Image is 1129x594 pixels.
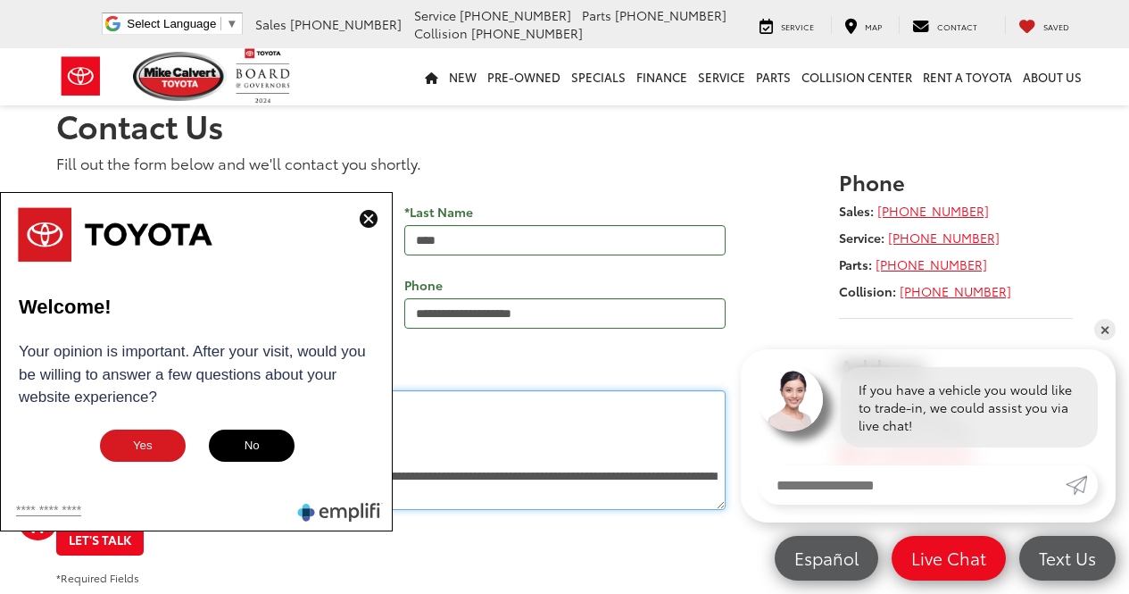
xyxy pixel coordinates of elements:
[917,48,1017,105] a: Rent a Toyota
[1066,465,1098,505] a: Submit
[865,21,882,32] span: Map
[56,570,139,585] small: *Required Fields
[892,536,1006,581] a: Live Chat
[900,282,1011,300] a: [PHONE_NUMBER]
[841,367,1098,448] div: If you have a vehicle you would like to trade-in, we could assist you via live chat!
[56,107,1074,143] h1: Contact Us
[615,6,726,24] span: [PHONE_NUMBER]
[877,202,989,220] a: [PHONE_NUMBER]
[582,6,611,24] span: Parts
[759,367,823,431] img: Agent profile photo
[1030,547,1105,569] span: Text Us
[1019,536,1116,581] a: Text Us
[839,170,1074,193] h3: Phone
[47,47,114,105] img: Toyota
[444,48,482,105] a: New
[751,48,796,105] a: Parts
[839,202,874,220] strong: Sales:
[404,203,473,221] label: *Last Name
[888,229,1000,247] a: [PHONE_NUMBER]
[902,547,995,569] span: Live Chat
[1005,16,1083,34] a: My Saved Vehicles
[746,16,827,34] a: Service
[226,17,237,30] span: ▼
[56,152,726,173] p: Fill out the form below and we'll contact you shortly.
[631,48,693,105] a: Finance
[482,48,566,105] a: Pre-Owned
[404,276,443,294] label: Phone
[290,15,402,33] span: [PHONE_NUMBER]
[255,15,286,33] span: Sales
[693,48,751,105] a: Service
[1017,48,1087,105] a: About Us
[419,48,444,105] a: Home
[133,52,228,101] img: Mike Calvert Toyota
[56,523,144,556] button: Let's Talk
[127,17,237,30] a: Select Language​
[759,465,1066,505] input: Enter your message
[839,255,872,273] strong: Parts:
[1043,21,1069,32] span: Saved
[775,536,878,581] a: Español
[566,48,631,105] a: Specials
[876,255,987,273] a: [PHONE_NUMBER]
[220,17,221,30] span: ​
[460,6,571,24] span: [PHONE_NUMBER]
[899,16,991,34] a: Contact
[796,48,917,105] a: Collision Center
[839,282,896,300] strong: Collision:
[781,21,814,32] span: Service
[471,24,583,42] span: [PHONE_NUMBER]
[839,229,884,247] strong: Service:
[127,17,216,30] span: Select Language
[831,16,895,34] a: Map
[414,6,456,24] span: Service
[414,24,468,42] span: Collision
[937,21,977,32] span: Contact
[785,547,868,569] span: Español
